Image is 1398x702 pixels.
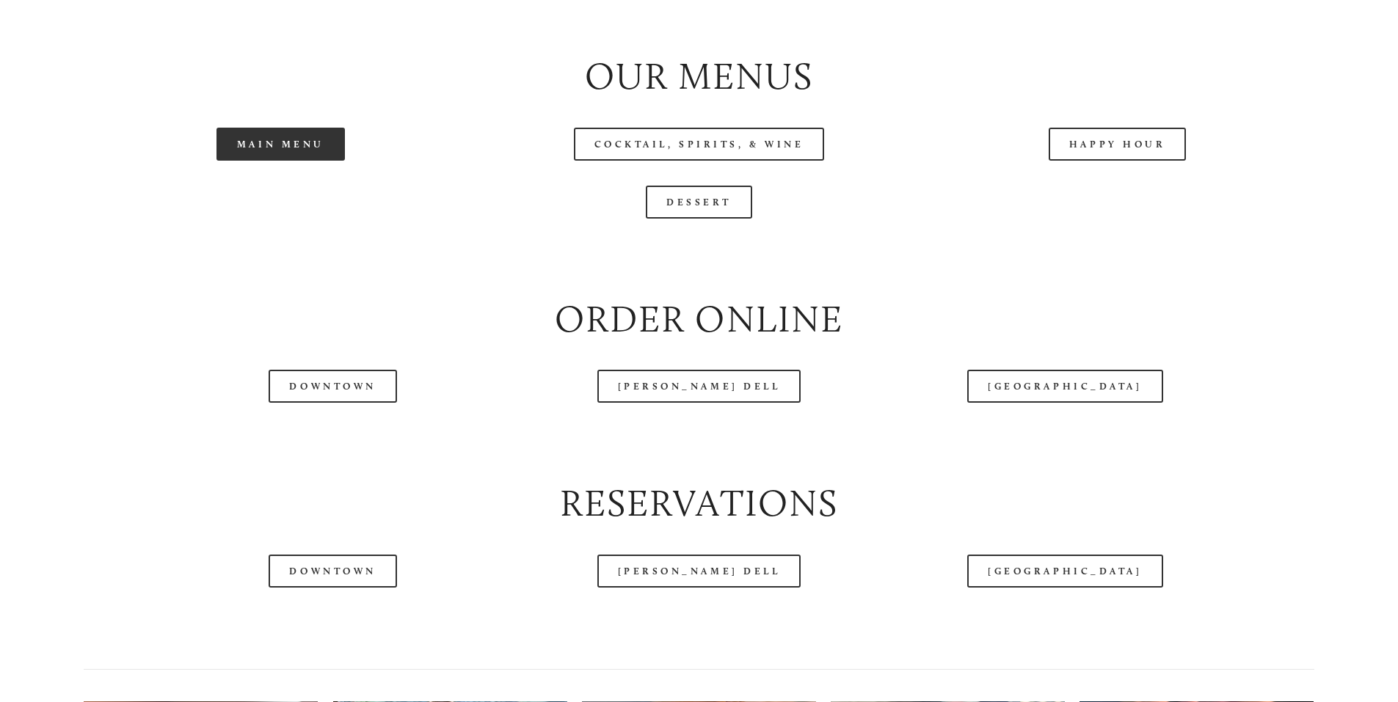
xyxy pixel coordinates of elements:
[597,370,801,403] a: [PERSON_NAME] Dell
[269,555,396,588] a: Downtown
[574,128,825,161] a: Cocktail, Spirits, & Wine
[84,293,1314,345] h2: Order Online
[646,186,752,219] a: Dessert
[967,555,1162,588] a: [GEOGRAPHIC_DATA]
[269,370,396,403] a: Downtown
[1049,128,1187,161] a: Happy Hour
[597,555,801,588] a: [PERSON_NAME] Dell
[967,370,1162,403] a: [GEOGRAPHIC_DATA]
[84,478,1314,530] h2: Reservations
[216,128,345,161] a: Main Menu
